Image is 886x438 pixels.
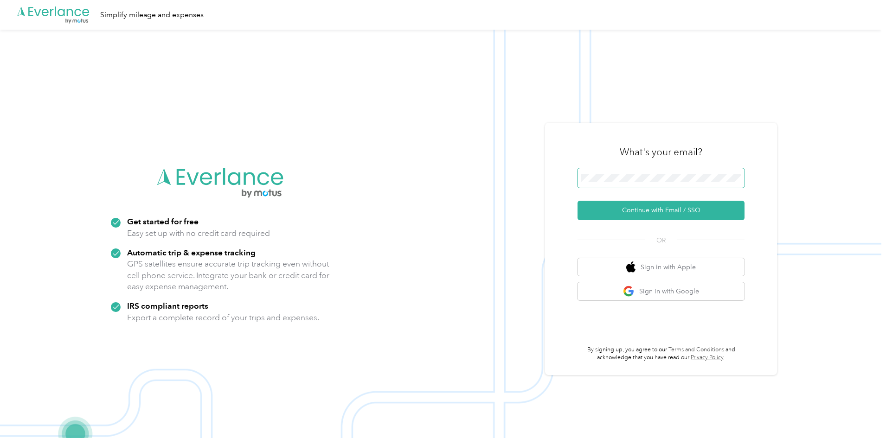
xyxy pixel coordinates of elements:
[127,312,319,324] p: Export a complete record of your trips and expenses.
[578,346,745,362] p: By signing up, you agree to our and acknowledge that you have read our .
[127,258,330,292] p: GPS satellites ensure accurate trip tracking even without cell phone service. Integrate your bank...
[645,235,677,245] span: OR
[127,228,270,239] p: Easy set up with no credit card required
[623,286,635,297] img: google logo
[127,301,208,311] strong: IRS compliant reports
[127,248,256,257] strong: Automatic trip & expense tracking
[620,146,702,159] h3: What's your email?
[668,346,724,353] a: Terms and Conditions
[127,216,199,226] strong: Get started for free
[626,261,636,273] img: apple logo
[578,282,745,300] button: google logoSign in with Google
[100,9,204,21] div: Simplify mileage and expenses
[578,258,745,276] button: apple logoSign in with Apple
[691,354,724,361] a: Privacy Policy
[578,201,745,220] button: Continue with Email / SSO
